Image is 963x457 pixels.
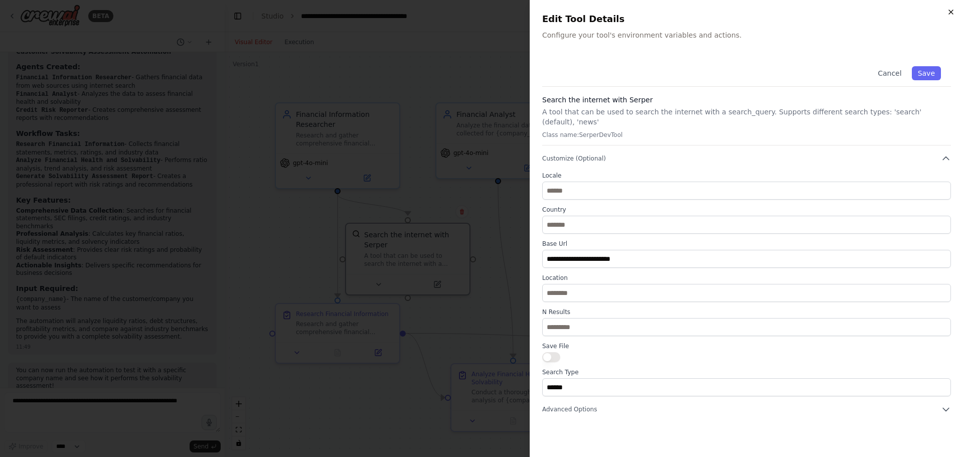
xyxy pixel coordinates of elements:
label: Country [542,206,951,214]
p: Configure your tool's environment variables and actions. [542,30,951,40]
button: Customize (Optional) [542,154,951,164]
label: Search Type [542,368,951,376]
button: Advanced Options [542,404,951,414]
p: A tool that can be used to search the internet with a search_query. Supports different search typ... [542,107,951,127]
label: Save File [542,342,951,350]
button: Cancel [872,66,907,80]
label: Location [542,274,951,282]
button: Save [912,66,941,80]
h3: Search the internet with Serper [542,95,951,105]
h2: Edit Tool Details [542,12,951,26]
label: N Results [542,308,951,316]
span: Customize (Optional) [542,155,606,163]
p: Class name: SerperDevTool [542,131,951,139]
label: Locale [542,172,951,180]
label: Base Url [542,240,951,248]
span: Advanced Options [542,405,597,413]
